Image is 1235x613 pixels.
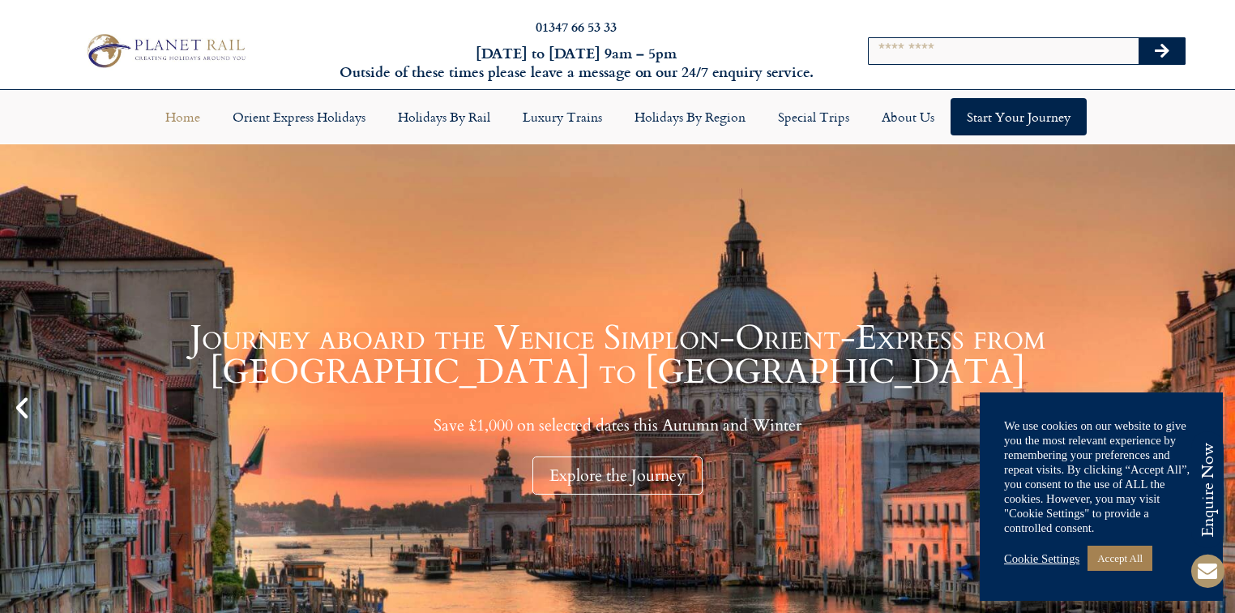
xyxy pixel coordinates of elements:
p: Save £1,000 on selected dates this Autumn and Winter [41,415,1194,435]
a: Orient Express Holidays [216,98,382,135]
nav: Menu [8,98,1227,135]
a: 01347 66 53 33 [536,17,617,36]
div: Explore the Journey [532,457,703,495]
a: Holidays by Region [618,98,762,135]
a: Cookie Settings [1004,551,1079,566]
a: Luxury Trains [506,98,618,135]
a: Start your Journey [951,98,1087,135]
a: Home [149,98,216,135]
div: Previous slide [8,394,36,422]
a: Accept All [1088,546,1152,571]
button: Search [1139,38,1186,64]
h1: Journey aboard the Venice Simplon-Orient-Express from [GEOGRAPHIC_DATA] to [GEOGRAPHIC_DATA] [41,321,1194,389]
a: About Us [865,98,951,135]
a: Special Trips [762,98,865,135]
h6: [DATE] to [DATE] 9am – 5pm Outside of these times please leave a message on our 24/7 enquiry serv... [333,44,819,82]
img: Planet Rail Train Holidays Logo [80,30,250,71]
div: We use cookies on our website to give you the most relevant experience by remembering your prefer... [1004,418,1199,535]
a: Holidays by Rail [382,98,506,135]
